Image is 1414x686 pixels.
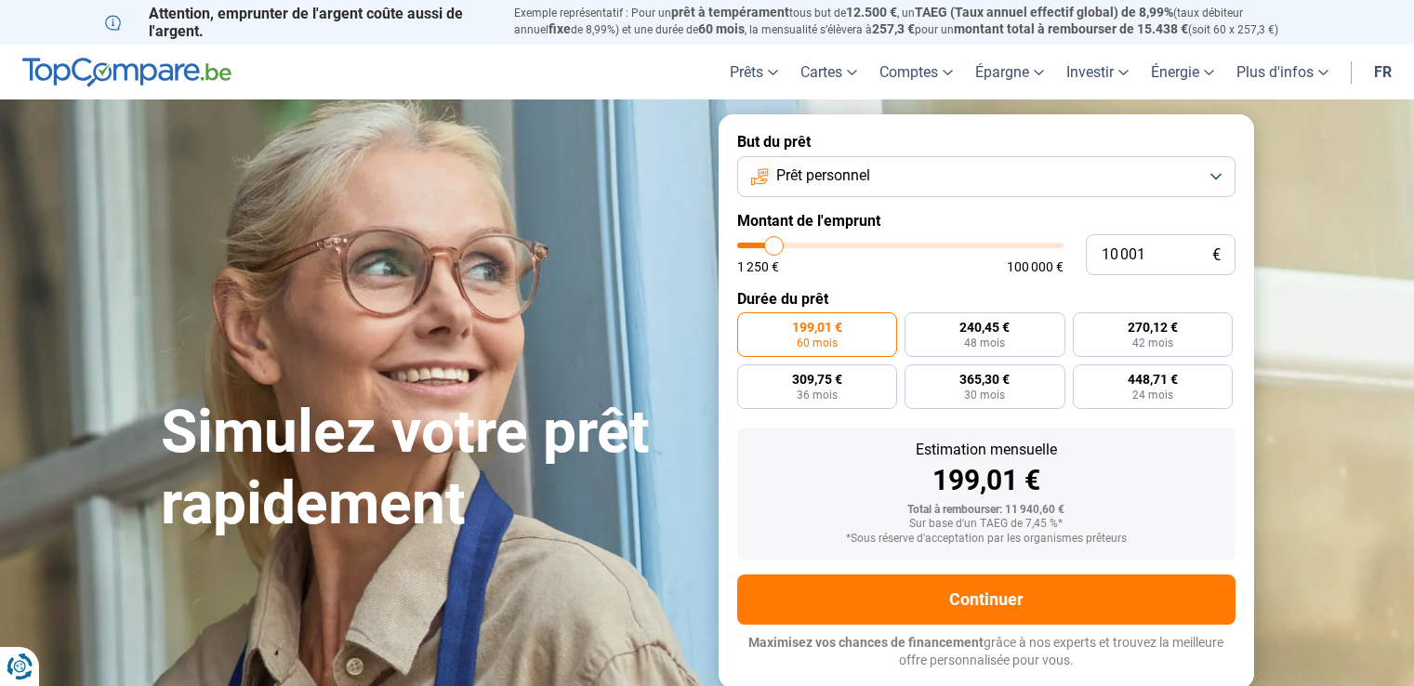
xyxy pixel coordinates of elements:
span: 270,12 € [1128,321,1178,334]
div: Total à rembourser: 11 940,60 € [752,504,1221,517]
a: Investir [1055,45,1140,99]
span: 30 mois [964,389,1005,401]
span: prêt à tempérament [671,5,789,20]
div: 199,01 € [752,467,1221,495]
a: Épargne [964,45,1055,99]
a: Cartes [789,45,868,99]
span: 448,71 € [1128,373,1178,386]
button: Prêt personnel [737,156,1236,197]
span: 48 mois [964,337,1005,349]
span: fixe [548,21,571,36]
span: 257,3 € [872,21,915,36]
p: Exemple représentatif : Pour un tous but de , un (taux débiteur annuel de 8,99%) et une durée de ... [514,5,1310,38]
p: grâce à nos experts et trouvez la meilleure offre personnalisée pour vous. [737,634,1236,670]
a: Prêts [719,45,789,99]
div: Sur base d'un TAEG de 7,45 %* [752,518,1221,531]
label: Durée du prêt [737,290,1236,308]
span: 1 250 € [737,260,779,273]
span: montant total à rembourser de 15.438 € [954,21,1188,36]
span: Maximisez vos chances de financement [748,635,984,650]
a: Comptes [868,45,964,99]
span: 240,45 € [959,321,1010,334]
span: 24 mois [1132,389,1173,401]
p: Attention, emprunter de l'argent coûte aussi de l'argent. [105,5,492,40]
img: TopCompare [22,58,231,87]
span: 42 mois [1132,337,1173,349]
span: TAEG (Taux annuel effectif global) de 8,99% [915,5,1173,20]
span: 309,75 € [792,373,842,386]
span: Prêt personnel [776,165,870,186]
span: 60 mois [797,337,838,349]
span: 365,30 € [959,373,1010,386]
a: Énergie [1140,45,1225,99]
span: 36 mois [797,389,838,401]
span: 60 mois [698,21,745,36]
span: 100 000 € [1007,260,1064,273]
span: 199,01 € [792,321,842,334]
label: But du prêt [737,133,1236,151]
h1: Simulez votre prêt rapidement [161,397,696,540]
span: € [1212,247,1221,263]
div: Estimation mensuelle [752,442,1221,457]
div: *Sous réserve d'acceptation par les organismes prêteurs [752,533,1221,546]
label: Montant de l'emprunt [737,212,1236,230]
a: Plus d'infos [1225,45,1340,99]
a: fr [1363,45,1403,99]
button: Continuer [737,574,1236,625]
span: 12.500 € [846,5,897,20]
